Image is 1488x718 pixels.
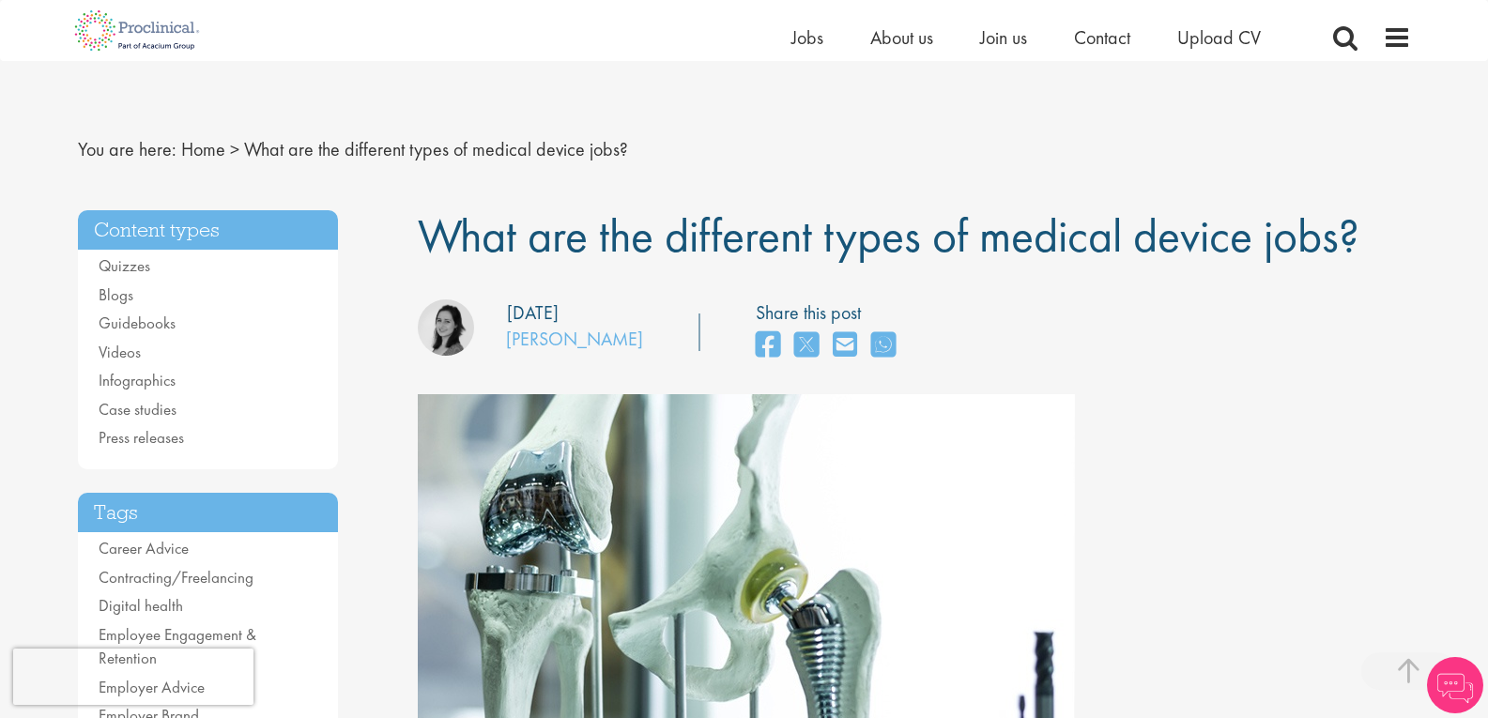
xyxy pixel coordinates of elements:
[833,326,857,366] a: share on email
[794,326,819,366] a: share on twitter
[756,326,780,366] a: share on facebook
[418,206,1359,266] span: What are the different types of medical device jobs?
[1177,25,1261,50] a: Upload CV
[78,493,339,533] h3: Tags
[756,299,905,327] label: Share this post
[418,299,474,356] img: Monique Ellis
[99,399,176,420] a: Case studies
[181,137,225,161] a: breadcrumb link
[99,538,189,558] a: Career Advice
[99,370,176,390] a: Infographics
[230,137,239,161] span: >
[791,25,823,50] a: Jobs
[99,342,141,362] a: Videos
[99,255,150,276] a: Quizzes
[78,137,176,161] span: You are here:
[980,25,1027,50] a: Join us
[99,313,176,333] a: Guidebooks
[99,427,184,448] a: Press releases
[13,649,253,705] iframe: reCAPTCHA
[99,624,256,669] a: Employee Engagement & Retention
[1427,657,1483,713] img: Chatbot
[99,595,183,616] a: Digital health
[871,326,896,366] a: share on whats app
[870,25,933,50] a: About us
[99,284,133,305] a: Blogs
[78,210,339,251] h3: Content types
[99,567,253,588] a: Contracting/Freelancing
[506,327,643,351] a: [PERSON_NAME]
[244,137,628,161] span: What are the different types of medical device jobs?
[507,299,559,327] div: [DATE]
[1074,25,1130,50] a: Contact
